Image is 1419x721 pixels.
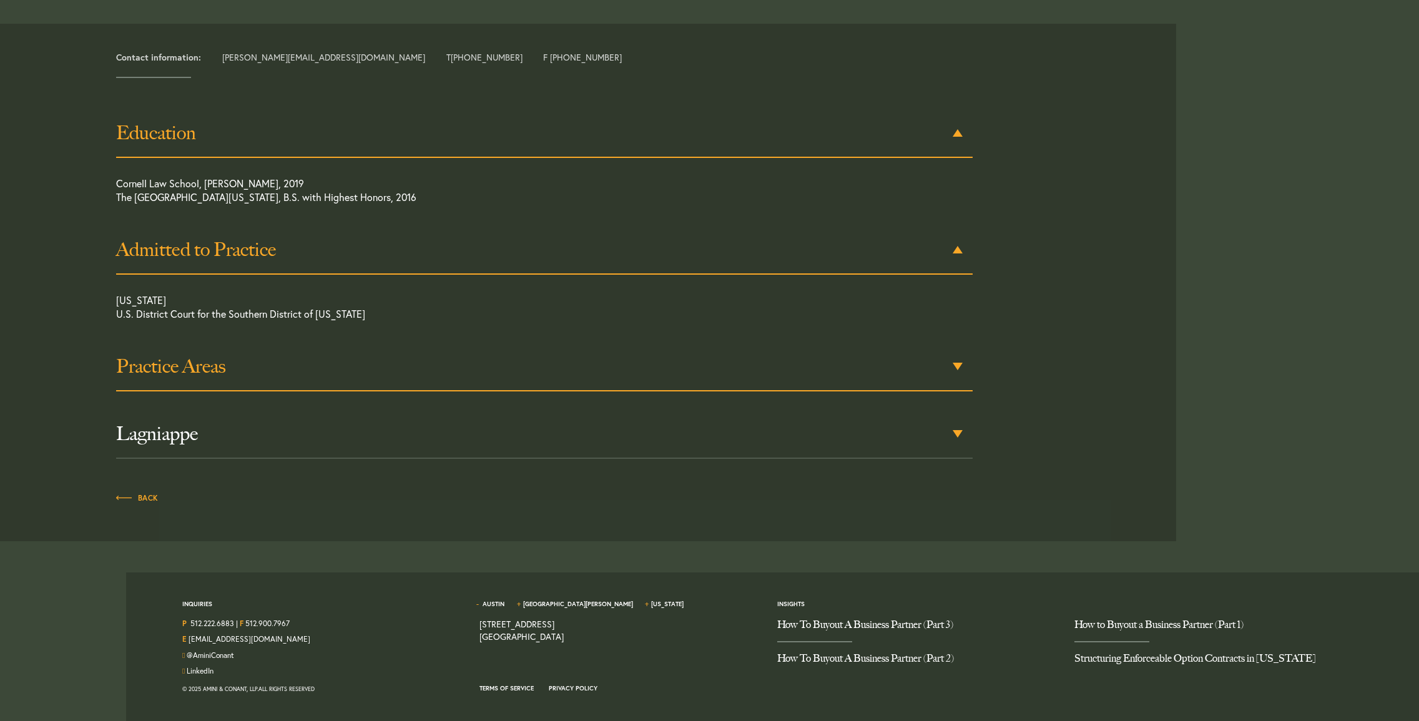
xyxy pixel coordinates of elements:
[236,618,238,631] span: |
[189,634,310,644] a: Email Us
[182,600,212,618] span: Inquiries
[187,666,214,675] a: Join us on LinkedIn
[479,618,564,642] a: View on map
[116,122,973,144] h3: Education
[777,600,805,608] a: Insights
[116,423,973,445] h3: Lagniappe
[483,600,504,608] a: Austin
[240,619,243,628] strong: F
[651,600,684,608] a: [US_STATE]
[116,238,973,261] h3: Admitted to Practice
[116,355,973,378] h3: Practice Areas
[182,634,187,644] strong: E
[777,618,1056,641] a: How To Buyout A Business Partner (Part 3)
[446,53,523,62] span: T
[523,600,633,608] a: [GEOGRAPHIC_DATA][PERSON_NAME]
[451,51,523,63] a: [PHONE_NUMBER]
[182,682,461,697] div: © 2025 Amini & Conant, LLP. All Rights Reserved
[187,650,234,660] a: Follow us on Twitter
[777,642,1056,675] a: How To Buyout A Business Partner (Part 2)
[1074,642,1353,675] a: Structuring Enforceable Option Contracts in Texas
[182,619,187,628] strong: P
[190,619,234,628] a: Call us at 5122226883
[116,494,159,502] span: Back
[116,177,887,210] p: Cornell Law School, [PERSON_NAME], 2019 The [GEOGRAPHIC_DATA][US_STATE], B.S. with Highest Honors...
[116,51,201,63] strong: Contact information:
[543,53,622,62] span: F [PHONE_NUMBER]
[479,684,534,692] a: Terms of Service
[1074,618,1353,641] a: How to Buyout a Business Partner (Part 1)
[116,490,159,504] a: Back
[116,293,887,327] p: [US_STATE] U.S. District Court for the Southern District of [US_STATE]
[222,51,425,63] a: [PERSON_NAME][EMAIL_ADDRESS][DOMAIN_NAME]
[245,619,290,628] a: 512.900.7967
[549,684,597,692] a: Privacy Policy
